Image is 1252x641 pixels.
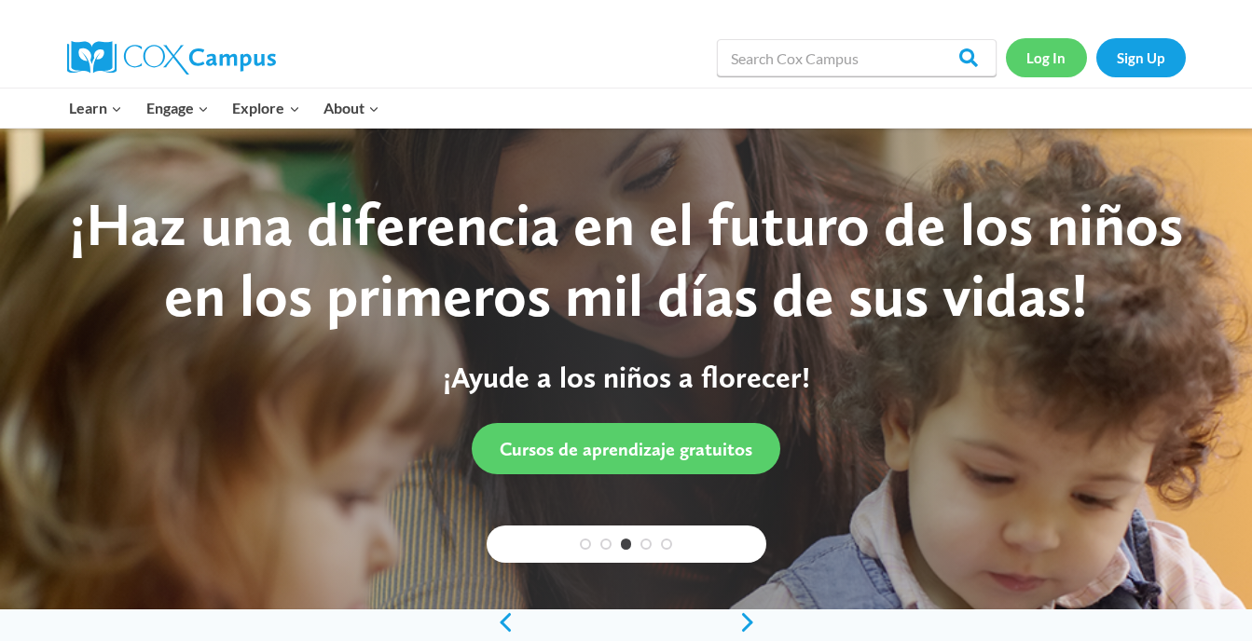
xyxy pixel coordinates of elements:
button: Child menu of Learn [58,89,135,128]
img: Cox Campus [67,41,276,75]
a: previous [487,611,515,634]
a: 1 [580,539,591,550]
a: 3 [621,539,632,550]
p: ¡Ayude a los niños a florecer! [44,360,1209,395]
div: content slider buttons [487,604,766,641]
button: Child menu of Explore [221,89,312,128]
nav: Secondary Navigation [1006,38,1186,76]
nav: Primary Navigation [58,89,392,128]
div: ¡Haz una diferencia en el futuro de los niños en los primeros mil días de sus vidas! [44,189,1209,333]
a: 4 [640,539,652,550]
button: Child menu of About [311,89,392,128]
a: 2 [600,539,612,550]
a: 5 [661,539,672,550]
a: Cursos de aprendizaje gratuitos [472,423,780,474]
a: Log In [1006,38,1087,76]
a: next [738,611,766,634]
input: Search Cox Campus [717,39,997,76]
a: Sign Up [1096,38,1186,76]
span: Cursos de aprendizaje gratuitos [500,438,752,460]
button: Child menu of Engage [134,89,221,128]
